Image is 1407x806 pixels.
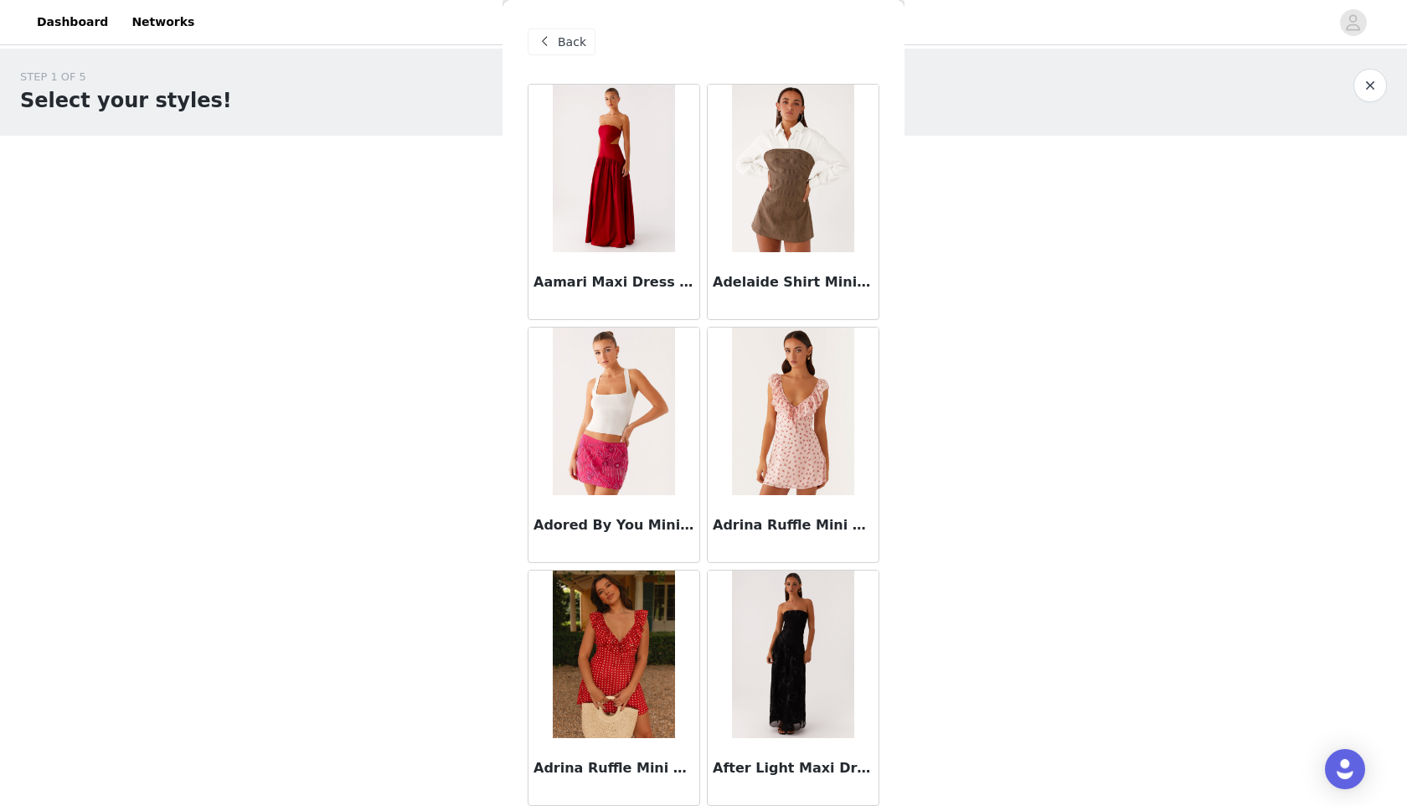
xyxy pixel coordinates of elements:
img: Adelaide Shirt Mini Dress - Brown [732,85,853,252]
h3: Aamari Maxi Dress - Red [533,272,694,292]
span: Back [558,34,586,51]
img: Adrina Ruffle Mini Dress - Red Polka Dot [553,571,674,738]
div: Open Intercom Messenger [1325,749,1365,789]
img: After Light Maxi Dress - Black [732,571,853,738]
img: Aamari Maxi Dress - Red [553,85,674,252]
div: avatar [1345,9,1361,36]
img: Adored By You Mini Skirt - Fuchsia [553,328,674,495]
h3: Adrina Ruffle Mini Dress - Pink Flower [713,515,874,535]
h3: Adored By You Mini Skirt - Fuchsia [533,515,694,535]
h3: Adrina Ruffle Mini Dress - Red Polka Dot [533,758,694,778]
h1: Select your styles! [20,85,232,116]
img: Adrina Ruffle Mini Dress - Pink Flower [732,328,853,495]
a: Dashboard [27,3,118,41]
a: Networks [121,3,204,41]
h3: After Light Maxi Dress - Black [713,758,874,778]
h3: Adelaide Shirt Mini Dress - Brown [713,272,874,292]
div: STEP 1 OF 5 [20,69,232,85]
